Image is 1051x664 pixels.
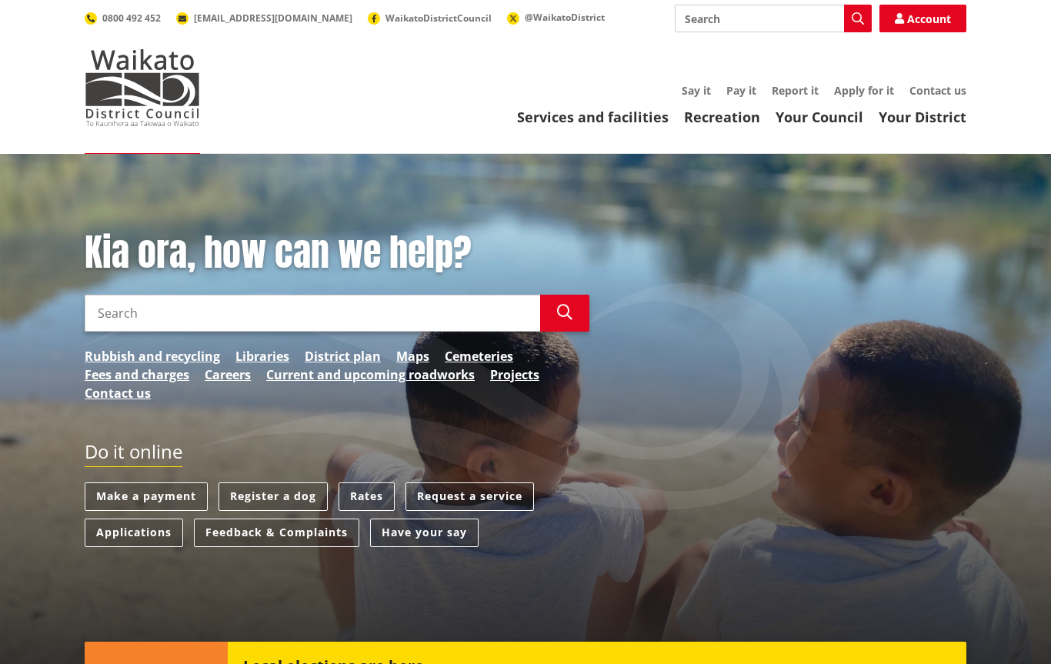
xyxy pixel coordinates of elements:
[385,12,492,25] span: WaikatoDistrictCouncil
[85,231,589,275] h1: Kia ora, how can we help?
[85,49,200,126] img: Waikato District Council - Te Kaunihera aa Takiwaa o Waikato
[305,347,381,365] a: District plan
[85,12,161,25] a: 0800 492 452
[85,295,540,332] input: Search input
[834,83,894,98] a: Apply for it
[219,482,328,511] a: Register a dog
[205,365,251,384] a: Careers
[194,12,352,25] span: [EMAIL_ADDRESS][DOMAIN_NAME]
[85,347,220,365] a: Rubbish and recycling
[235,347,289,365] a: Libraries
[339,482,395,511] a: Rates
[85,519,183,547] a: Applications
[102,12,161,25] span: 0800 492 452
[85,482,208,511] a: Make a payment
[490,365,539,384] a: Projects
[776,108,863,126] a: Your Council
[879,5,966,32] a: Account
[194,519,359,547] a: Feedback & Complaints
[525,11,605,24] span: @WaikatoDistrict
[682,83,711,98] a: Say it
[684,108,760,126] a: Recreation
[85,365,189,384] a: Fees and charges
[85,441,182,468] h2: Do it online
[266,365,475,384] a: Current and upcoming roadworks
[879,108,966,126] a: Your District
[772,83,819,98] a: Report it
[909,83,966,98] a: Contact us
[85,384,151,402] a: Contact us
[370,519,479,547] a: Have your say
[405,482,534,511] a: Request a service
[507,11,605,24] a: @WaikatoDistrict
[396,347,429,365] a: Maps
[726,83,756,98] a: Pay it
[517,108,669,126] a: Services and facilities
[368,12,492,25] a: WaikatoDistrictCouncil
[445,347,513,365] a: Cemeteries
[176,12,352,25] a: [EMAIL_ADDRESS][DOMAIN_NAME]
[675,5,872,32] input: Search input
